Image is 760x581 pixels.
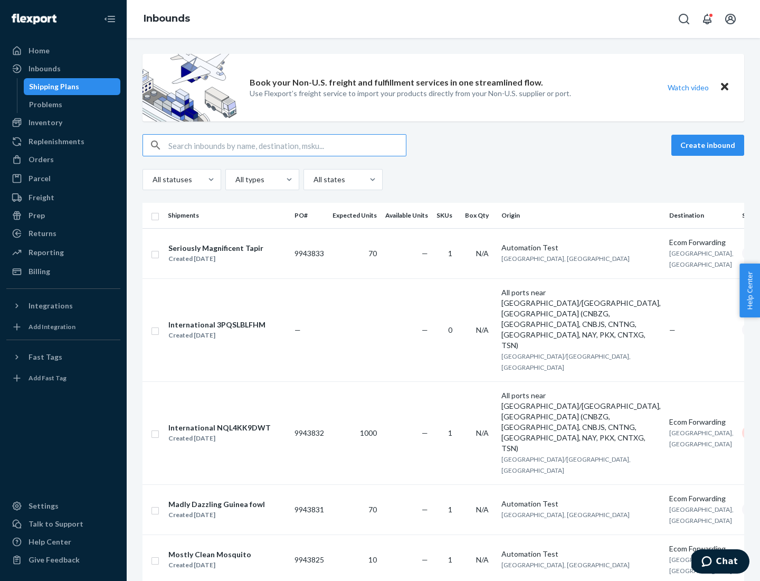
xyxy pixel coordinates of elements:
span: 1 [448,505,452,514]
button: Talk to Support [6,516,120,532]
span: [GEOGRAPHIC_DATA], [GEOGRAPHIC_DATA] [501,561,630,569]
span: 1 [448,555,452,564]
div: Give Feedback [28,555,80,565]
div: Parcel [28,173,51,184]
th: Origin [497,203,665,228]
button: Create inbound [671,135,744,156]
a: Freight [6,189,120,206]
div: Freight [28,192,54,203]
button: Open Search Box [673,8,695,30]
th: Shipments [164,203,290,228]
a: Reporting [6,244,120,261]
span: N/A [476,555,489,564]
div: Returns [28,228,56,239]
a: Inbounds [6,60,120,77]
div: Settings [28,501,59,511]
div: Orders [28,154,54,165]
th: PO# [290,203,328,228]
button: Integrations [6,297,120,314]
p: Use Flexport’s freight service to import your products directly from your Non-U.S. supplier or port. [250,88,571,99]
div: Shipping Plans [29,81,79,92]
th: SKUs [432,203,461,228]
span: [GEOGRAPHIC_DATA]/[GEOGRAPHIC_DATA], [GEOGRAPHIC_DATA] [501,352,631,371]
div: Inventory [28,117,62,128]
span: 10 [368,555,377,564]
input: Search inbounds by name, destination, msku... [168,135,406,156]
span: — [669,325,676,334]
input: All states [312,174,313,185]
div: All ports near [GEOGRAPHIC_DATA]/[GEOGRAPHIC_DATA], [GEOGRAPHIC_DATA] (CNBZG, [GEOGRAPHIC_DATA], ... [501,287,661,351]
span: 1 [448,428,452,437]
div: Replenishments [28,136,84,147]
td: 9943831 [290,484,328,535]
span: Help Center [739,264,760,317]
th: Box Qty [461,203,497,228]
span: N/A [476,249,489,258]
div: Ecom Forwarding [669,493,734,504]
div: Fast Tags [28,352,62,362]
div: Ecom Forwarding [669,417,734,427]
th: Destination [665,203,738,228]
div: Prep [28,210,45,221]
button: Watch video [661,80,716,95]
span: 70 [368,505,377,514]
div: Help Center [28,537,71,547]
div: Created [DATE] [168,510,265,520]
iframe: Opens a widget where you can chat to one of our agents [691,549,749,576]
div: Ecom Forwarding [669,543,734,554]
span: N/A [476,428,489,437]
div: Created [DATE] [168,433,271,444]
th: Available Units [381,203,432,228]
td: 9943832 [290,381,328,484]
button: Open notifications [697,8,718,30]
a: Problems [24,96,121,113]
a: Parcel [6,170,120,187]
span: [GEOGRAPHIC_DATA], [GEOGRAPHIC_DATA] [669,249,734,268]
a: Shipping Plans [24,78,121,95]
a: Returns [6,225,120,242]
div: International 3PQSLBLFHM [168,320,265,330]
a: Billing [6,263,120,280]
div: Madly Dazzling Guinea fowl [168,499,265,510]
span: — [422,555,428,564]
div: Inbounds [28,63,61,74]
input: All types [234,174,235,185]
input: All statuses [151,174,153,185]
span: 1000 [360,428,377,437]
button: Close Navigation [99,8,120,30]
button: Open account menu [720,8,741,30]
th: Expected Units [328,203,381,228]
div: International NQL4KK9DWT [168,423,271,433]
div: Ecom Forwarding [669,237,734,248]
div: Mostly Clean Mosquito [168,549,251,560]
a: Orders [6,151,120,168]
button: Give Feedback [6,551,120,568]
span: N/A [476,325,489,334]
div: All ports near [GEOGRAPHIC_DATA]/[GEOGRAPHIC_DATA], [GEOGRAPHIC_DATA] (CNBZG, [GEOGRAPHIC_DATA], ... [501,390,661,454]
ol: breadcrumbs [135,4,198,34]
span: — [422,325,428,334]
div: Automation Test [501,499,661,509]
button: Close [718,80,731,95]
a: Prep [6,207,120,224]
div: Automation Test [501,242,661,253]
a: Inventory [6,114,120,131]
div: Add Fast Tag [28,373,66,382]
div: Talk to Support [28,519,83,529]
span: [GEOGRAPHIC_DATA], [GEOGRAPHIC_DATA] [501,511,630,519]
div: Seriously Magnificent Tapir [168,243,263,254]
span: [GEOGRAPHIC_DATA]/[GEOGRAPHIC_DATA], [GEOGRAPHIC_DATA] [501,455,631,474]
span: — [422,428,428,437]
a: Add Integration [6,318,120,335]
span: N/A [476,505,489,514]
div: Add Integration [28,322,75,331]
span: [GEOGRAPHIC_DATA], [GEOGRAPHIC_DATA] [501,255,630,263]
div: Created [DATE] [168,330,265,341]
span: 70 [368,249,377,258]
a: Replenishments [6,133,120,150]
div: Created [DATE] [168,560,251,570]
a: Inbounds [144,13,190,24]
img: Flexport logo [12,14,56,24]
a: Settings [6,498,120,514]
div: Billing [28,266,50,277]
